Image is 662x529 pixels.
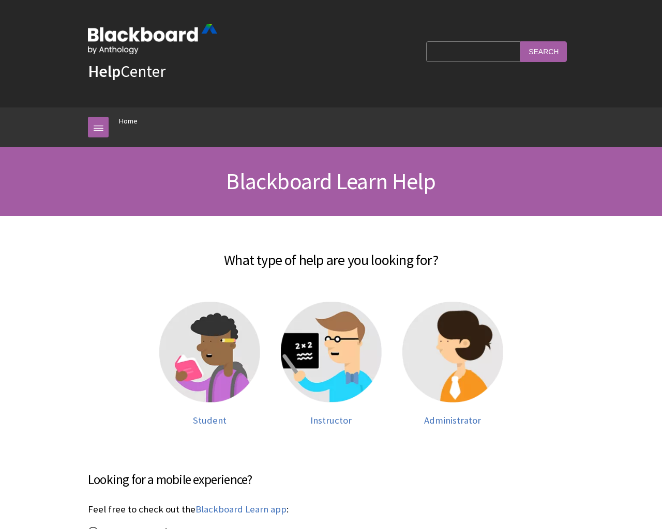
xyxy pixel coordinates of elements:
[402,302,503,426] a: Administrator help Administrator
[281,302,382,402] img: Instructor help
[402,302,503,402] img: Administrator help
[226,167,435,195] span: Blackboard Learn Help
[88,61,165,82] a: HelpCenter
[281,302,382,426] a: Instructor help Instructor
[159,302,260,402] img: Student help
[424,414,481,426] span: Administrator
[88,24,217,54] img: Blackboard by Anthology
[88,503,574,516] p: Feel free to check out the :
[193,414,227,426] span: Student
[195,503,287,516] a: Blackboard Learn app
[310,414,352,426] span: Instructor
[88,61,121,82] strong: Help
[520,41,567,61] input: Search
[88,237,574,271] h2: What type of help are you looking for?
[88,470,574,490] h3: Looking for a mobile experience?
[159,302,260,426] a: Student help Student
[119,115,138,128] a: Home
